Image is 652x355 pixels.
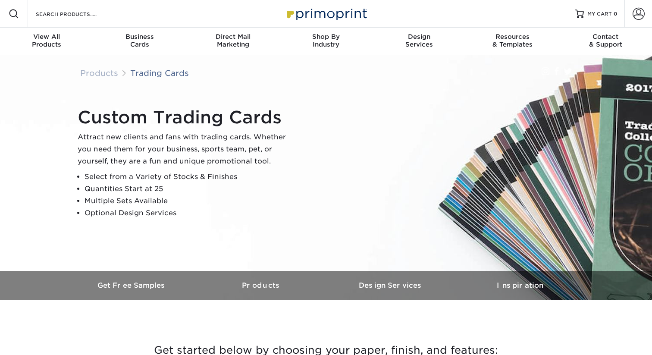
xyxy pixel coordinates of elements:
[559,33,652,48] div: & Support
[614,11,618,17] span: 0
[85,183,293,195] li: Quantities Start at 25
[283,4,369,23] img: Primoprint
[85,195,293,207] li: Multiple Sets Available
[373,28,466,55] a: DesignServices
[78,131,293,167] p: Attract new clients and fans with trading cards. Whether you need them for your business, sports ...
[466,33,559,48] div: & Templates
[93,33,186,41] span: Business
[67,281,197,289] h3: Get Free Samples
[130,68,189,78] a: Trading Cards
[93,28,186,55] a: BusinessCards
[85,207,293,219] li: Optional Design Services
[559,33,652,41] span: Contact
[373,33,466,41] span: Design
[186,33,279,41] span: Direct Mail
[279,28,373,55] a: Shop ByIndustry
[466,28,559,55] a: Resources& Templates
[186,33,279,48] div: Marketing
[455,281,585,289] h3: Inspiration
[35,9,119,19] input: SEARCH PRODUCTS.....
[326,271,455,300] a: Design Services
[373,33,466,48] div: Services
[559,28,652,55] a: Contact& Support
[587,10,612,18] span: MY CART
[186,28,279,55] a: Direct MailMarketing
[455,271,585,300] a: Inspiration
[80,68,118,78] a: Products
[93,33,186,48] div: Cards
[78,107,293,128] h1: Custom Trading Cards
[85,171,293,183] li: Select from a Variety of Stocks & Finishes
[279,33,373,48] div: Industry
[197,281,326,289] h3: Products
[279,33,373,41] span: Shop By
[197,271,326,300] a: Products
[67,271,197,300] a: Get Free Samples
[466,33,559,41] span: Resources
[326,281,455,289] h3: Design Services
